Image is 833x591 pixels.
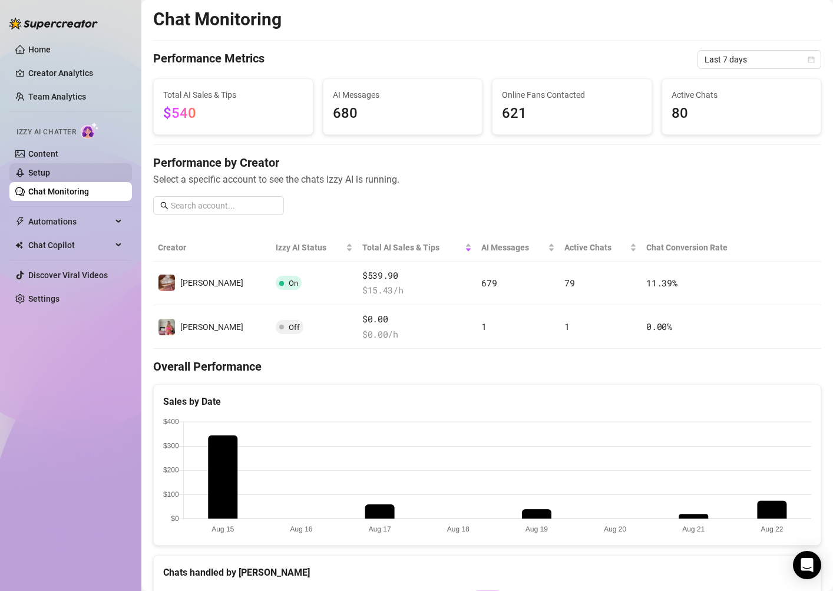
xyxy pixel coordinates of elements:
[502,103,642,125] span: 621
[28,212,112,231] span: Automations
[28,45,51,54] a: Home
[564,241,627,254] span: Active Chats
[163,565,811,580] div: Chats handled by [PERSON_NAME]
[646,321,672,332] span: 0.00 %
[28,149,58,159] a: Content
[358,234,477,262] th: Total AI Sales & Tips
[271,234,358,262] th: Izzy AI Status
[362,312,472,326] span: $0.00
[564,321,570,332] span: 1
[28,64,123,82] a: Creator Analytics
[153,172,821,187] span: Select a specific account to see the chats Izzy AI is running.
[672,103,812,125] span: 80
[642,234,754,262] th: Chat Conversion Rate
[153,154,821,171] h4: Performance by Creator
[153,234,271,262] th: Creator
[163,88,303,101] span: Total AI Sales & Tips
[15,217,25,226] span: thunderbolt
[163,394,811,409] div: Sales by Date
[153,50,265,69] h4: Performance Metrics
[28,168,50,177] a: Setup
[481,241,545,254] span: AI Messages
[560,234,642,262] th: Active Chats
[28,187,89,196] a: Chat Monitoring
[362,328,472,342] span: $ 0.00 /h
[28,236,112,255] span: Chat Copilot
[808,56,815,63] span: calendar
[158,275,175,291] img: Susanna
[163,105,196,121] span: $540
[477,234,559,262] th: AI Messages
[333,88,473,101] span: AI Messages
[158,319,175,335] img: Susanna
[362,241,463,254] span: Total AI Sales & Tips
[289,323,300,332] span: Off
[28,92,86,101] a: Team Analytics
[793,551,821,579] div: Open Intercom Messenger
[672,88,812,101] span: Active Chats
[9,18,98,29] img: logo-BBDzfeDw.svg
[362,283,472,298] span: $ 15.43 /h
[481,321,487,332] span: 1
[15,241,23,249] img: Chat Copilot
[333,103,473,125] span: 680
[28,294,59,303] a: Settings
[502,88,642,101] span: Online Fans Contacted
[646,277,677,289] span: 11.39 %
[28,270,108,280] a: Discover Viral Videos
[362,269,472,283] span: $539.90
[81,122,99,139] img: AI Chatter
[180,322,243,332] span: [PERSON_NAME]
[564,277,574,289] span: 79
[705,51,814,68] span: Last 7 days
[153,358,821,375] h4: Overall Performance
[180,278,243,288] span: [PERSON_NAME]
[171,199,277,212] input: Search account...
[276,241,343,254] span: Izzy AI Status
[481,277,497,289] span: 679
[16,127,76,138] span: Izzy AI Chatter
[289,279,298,288] span: On
[160,202,168,210] span: search
[153,8,282,31] h2: Chat Monitoring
